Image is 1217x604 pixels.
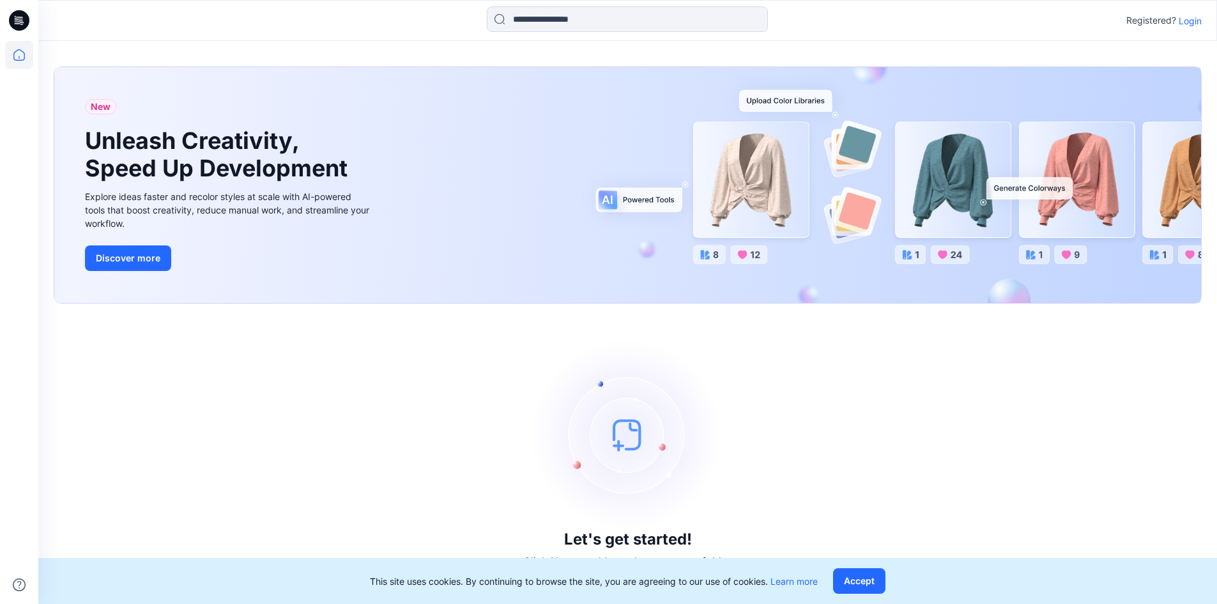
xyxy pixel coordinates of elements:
p: Registered? [1126,13,1176,28]
img: empty-state-image.svg [532,339,724,530]
a: Discover more [85,245,372,271]
a: Learn more [770,576,818,587]
button: Discover more [85,245,171,271]
h1: Unleash Creativity, Speed Up Development [85,127,353,182]
p: Login [1179,14,1202,27]
div: Explore ideas faster and recolor styles at scale with AI-powered tools that boost creativity, red... [85,190,372,230]
p: Click New to add a style or create a folder. [523,554,733,569]
h3: Let's get started! [564,530,692,548]
button: Accept [833,568,885,594]
span: New [91,99,111,114]
p: This site uses cookies. By continuing to browse the site, you are agreeing to our use of cookies. [370,575,818,588]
